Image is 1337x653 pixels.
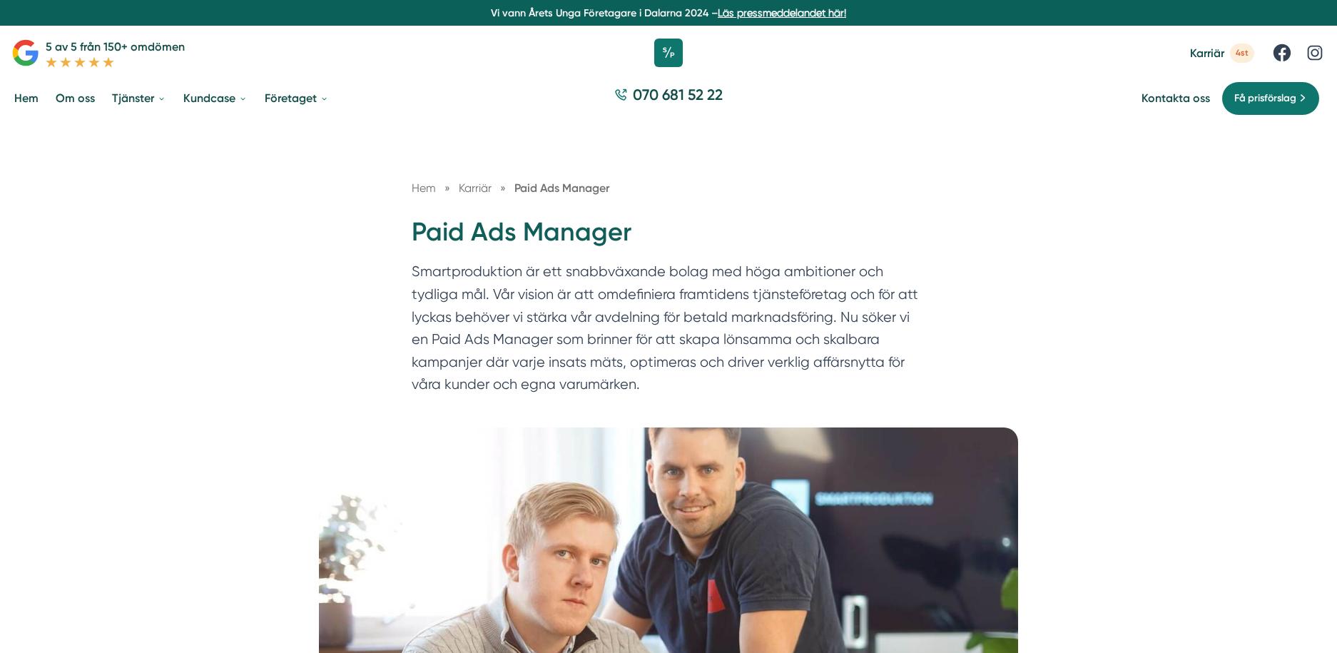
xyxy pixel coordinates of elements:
[1234,91,1296,106] span: Få prisförslag
[46,38,185,56] p: 5 av 5 från 150+ omdömen
[412,260,925,403] p: Smartproduktion är ett snabbväxande bolag med höga ambitioner och tydliga mål. Vår vision är att ...
[444,179,450,197] span: »
[6,6,1331,20] p: Vi vann Årets Unga Företagare i Dalarna 2024 –
[412,215,925,261] h1: Paid Ads Manager
[1230,44,1254,63] span: 4st
[459,181,494,195] a: Karriär
[500,179,506,197] span: »
[109,80,169,116] a: Tjänster
[262,80,332,116] a: Företaget
[718,7,846,19] a: Läs pressmeddelandet här!
[609,84,728,112] a: 070 681 52 22
[1190,46,1224,60] span: Karriär
[181,80,250,116] a: Kundcase
[1221,81,1320,116] a: Få prisförslag
[53,80,98,116] a: Om oss
[1142,91,1210,105] a: Kontakta oss
[412,181,436,195] a: Hem
[1190,44,1254,63] a: Karriär 4st
[459,181,492,195] span: Karriär
[633,84,723,105] span: 070 681 52 22
[412,179,925,197] nav: Breadcrumb
[11,80,41,116] a: Hem
[514,181,609,195] a: Paid Ads Manager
